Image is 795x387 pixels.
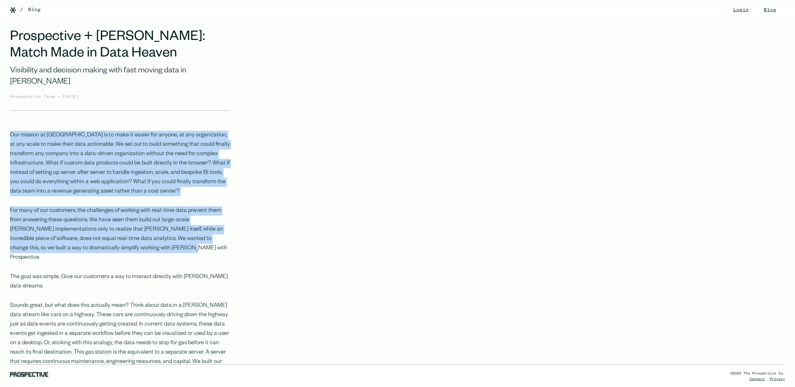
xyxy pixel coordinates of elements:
p: Sounds great, but what does this actually mean? Think about data in a [PERSON_NAME] data stream l... [10,301,230,376]
p: For many of our customers, the challenges of working with real-time data prevent them from answer... [10,206,230,262]
div: • [57,93,61,100]
a: Blog [28,6,41,13]
div: ©2025 The Prospective Co. [730,371,785,376]
p: The goal was simple. Give our customers a way to interact directly with [PERSON_NAME] data streams. [10,272,230,291]
h1: Prospective + [PERSON_NAME]: Match Made in Data Heaven [10,30,230,63]
a: Contact [749,377,765,381]
p: Our mission at [GEOGRAPHIC_DATA] is to make it easier for anyone, at any organization, at any sca... [10,131,230,196]
div: / [20,6,23,13]
a: Privacy [770,377,785,381]
div: Visibility and decision making with fast moving data in [PERSON_NAME] [10,66,230,88]
div: [DATE] [62,94,79,100]
div: Prospective Team [10,94,57,100]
